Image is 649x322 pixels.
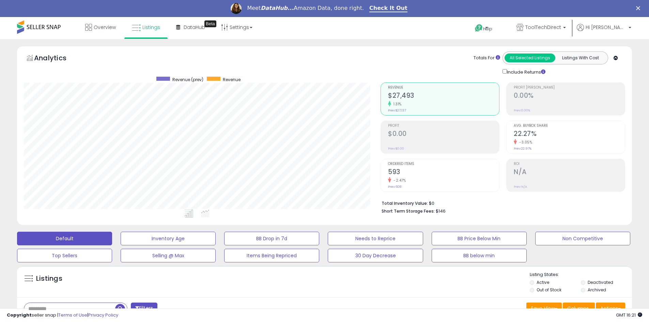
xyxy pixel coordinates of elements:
div: Totals For [474,55,500,61]
strong: Copyright [7,312,32,318]
img: Profile image for Georgie [231,3,242,14]
small: Prev: $0.00 [388,147,404,151]
span: DataHub [184,24,205,31]
span: Listings [142,24,160,31]
span: Revenue [388,86,499,90]
h2: 593 [388,168,499,177]
span: 2025-10-9 16:21 GMT [616,312,642,318]
b: Short Term Storage Fees: [382,208,435,214]
div: Close [636,6,643,10]
span: Hi [PERSON_NAME] [586,24,627,31]
a: Listings [127,17,165,37]
h2: 22.27% [514,130,625,139]
button: Non Competitive [535,232,630,245]
div: Meet Amazon Data, done right. [247,5,364,12]
button: Items Being Repriced [224,249,319,262]
button: All Selected Listings [505,53,555,62]
li: $0 [382,199,620,207]
span: Ordered Items [388,162,499,166]
span: Revenue (prev) [172,77,203,82]
a: Settings [216,17,258,37]
small: Prev: $27,137 [388,108,406,112]
span: Profit [388,124,499,128]
span: Profit [PERSON_NAME] [514,86,625,90]
button: Needs to Reprice [328,232,423,245]
a: Privacy Policy [88,312,118,318]
button: BB Drop in 7d [224,232,319,245]
small: Prev: 22.97% [514,147,531,151]
h2: N/A [514,168,625,177]
small: Prev: 608 [388,185,401,189]
i: DataHub... [261,5,294,11]
p: Listing States: [530,272,632,278]
span: ROI [514,162,625,166]
span: $146 [436,208,446,214]
div: seller snap | | [7,312,118,319]
button: Default [17,232,112,245]
a: DataHub [171,17,210,37]
small: Prev: N/A [514,185,527,189]
h2: 0.00% [514,92,625,101]
small: -2.47% [391,178,406,183]
span: Revenue [223,77,241,82]
a: Overview [80,17,121,37]
button: BB below min [432,249,527,262]
span: Overview [94,24,116,31]
small: -3.05% [517,140,532,145]
button: 30 Day Decrease [328,249,423,262]
div: Tooltip anchor [204,20,216,27]
small: 1.31% [391,102,402,107]
a: Hi [PERSON_NAME] [577,24,631,39]
a: Check It Out [369,5,407,12]
h2: $0.00 [388,130,499,139]
b: Total Inventory Value: [382,200,428,206]
button: BB Price Below Min [432,232,527,245]
small: Prev: 0.00% [514,108,530,112]
button: Top Sellers [17,249,112,262]
label: Out of Stock [537,287,561,293]
span: ToolTechDirect [525,24,561,31]
a: ToolTechDirect [511,17,571,39]
span: Avg. Buybox Share [514,124,625,128]
h5: Analytics [34,53,80,64]
label: Archived [588,287,606,293]
label: Deactivated [588,279,613,285]
h2: $27,493 [388,92,499,101]
label: Active [537,279,549,285]
i: Get Help [475,24,483,32]
button: Selling @ Max [121,249,216,262]
div: Include Returns [497,68,554,76]
button: Inventory Age [121,232,216,245]
a: Terms of Use [58,312,87,318]
a: Help [469,19,506,39]
button: Listings With Cost [555,53,606,62]
h5: Listings [36,274,62,283]
span: Help [483,26,492,32]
